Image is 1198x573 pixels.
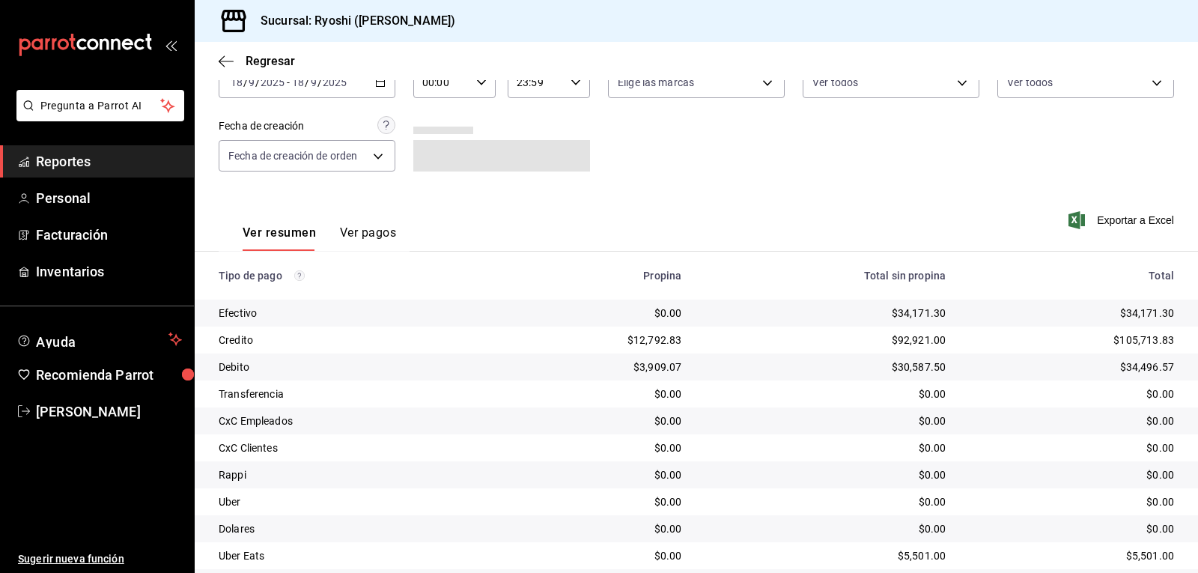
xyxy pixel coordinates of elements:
[970,467,1174,482] div: $0.00
[970,306,1174,321] div: $34,171.30
[36,151,182,172] span: Reportes
[40,98,161,114] span: Pregunta a Parrot AI
[219,54,295,68] button: Regresar
[705,333,946,348] div: $92,921.00
[294,270,305,281] svg: Los pagos realizados con Pay y otras terminales son montos brutos.
[511,440,682,455] div: $0.00
[705,386,946,401] div: $0.00
[243,225,396,251] div: navigation tabs
[255,76,260,88] span: /
[705,494,946,509] div: $0.00
[219,467,487,482] div: Rappi
[36,188,182,208] span: Personal
[219,333,487,348] div: Credito
[219,118,304,134] div: Fecha de creación
[705,548,946,563] div: $5,501.00
[287,76,290,88] span: -
[246,54,295,68] span: Regresar
[248,76,255,88] input: --
[305,76,309,88] span: /
[812,75,858,90] span: Ver todos
[322,76,347,88] input: ----
[705,521,946,536] div: $0.00
[243,76,248,88] span: /
[340,225,396,251] button: Ver pagos
[970,548,1174,563] div: $5,501.00
[511,306,682,321] div: $0.00
[219,386,487,401] div: Transferencia
[18,551,182,567] span: Sugerir nueva función
[970,494,1174,509] div: $0.00
[970,270,1174,282] div: Total
[260,76,285,88] input: ----
[970,386,1174,401] div: $0.00
[1071,211,1174,229] button: Exportar a Excel
[36,365,182,385] span: Recomienda Parrot
[36,225,182,245] span: Facturación
[16,90,184,121] button: Pregunta a Parrot AI
[511,270,682,282] div: Propina
[219,413,487,428] div: CxC Empleados
[228,148,357,163] span: Fecha de creación de orden
[705,413,946,428] div: $0.00
[165,39,177,51] button: open_drawer_menu
[1007,75,1053,90] span: Ver todos
[36,261,182,282] span: Inventarios
[10,109,184,124] a: Pregunta a Parrot AI
[219,360,487,375] div: Debito
[511,413,682,428] div: $0.00
[970,521,1174,536] div: $0.00
[970,333,1174,348] div: $105,713.83
[249,12,455,30] h3: Sucursal: Ryoshi ([PERSON_NAME])
[36,401,182,422] span: [PERSON_NAME]
[970,440,1174,455] div: $0.00
[511,494,682,509] div: $0.00
[219,440,487,455] div: CxC Clientes
[36,330,162,348] span: Ayuda
[705,270,946,282] div: Total sin propina
[219,548,487,563] div: Uber Eats
[511,548,682,563] div: $0.00
[219,494,487,509] div: Uber
[705,360,946,375] div: $30,587.50
[230,76,243,88] input: --
[705,306,946,321] div: $34,171.30
[511,333,682,348] div: $12,792.83
[219,521,487,536] div: Dolares
[511,360,682,375] div: $3,909.07
[970,360,1174,375] div: $34,496.57
[970,413,1174,428] div: $0.00
[705,440,946,455] div: $0.00
[511,521,682,536] div: $0.00
[310,76,317,88] input: --
[243,225,316,251] button: Ver resumen
[511,386,682,401] div: $0.00
[291,76,305,88] input: --
[511,467,682,482] div: $0.00
[618,75,694,90] span: Elige las marcas
[219,270,487,282] div: Tipo de pago
[705,467,946,482] div: $0.00
[219,306,487,321] div: Efectivo
[317,76,322,88] span: /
